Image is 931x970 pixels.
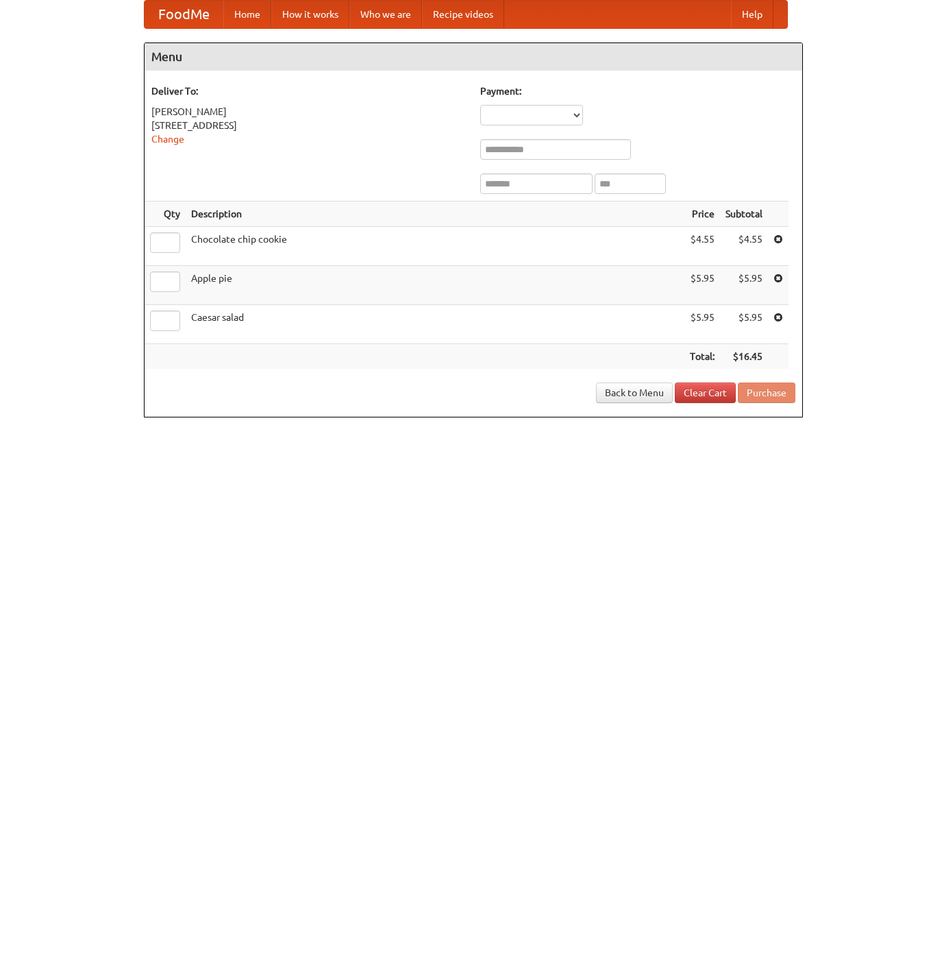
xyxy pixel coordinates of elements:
[186,202,684,227] th: Description
[720,202,768,227] th: Subtotal
[151,105,467,119] div: [PERSON_NAME]
[684,344,720,369] th: Total:
[186,227,684,266] td: Chocolate chip cookie
[596,383,673,403] a: Back to Menu
[720,266,768,305] td: $5.95
[145,1,223,28] a: FoodMe
[684,305,720,344] td: $5.95
[684,266,720,305] td: $5.95
[186,305,684,344] td: Caesar salad
[684,202,720,227] th: Price
[480,84,795,98] h5: Payment:
[422,1,504,28] a: Recipe videos
[720,227,768,266] td: $4.55
[151,119,467,132] div: [STREET_ADDRESS]
[145,202,186,227] th: Qty
[186,266,684,305] td: Apple pie
[151,134,184,145] a: Change
[675,383,736,403] a: Clear Cart
[223,1,271,28] a: Home
[271,1,349,28] a: How it works
[145,43,802,71] h4: Menu
[731,1,773,28] a: Help
[151,84,467,98] h5: Deliver To:
[720,344,768,369] th: $16.45
[684,227,720,266] td: $4.55
[349,1,422,28] a: Who we are
[720,305,768,344] td: $5.95
[738,383,795,403] button: Purchase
